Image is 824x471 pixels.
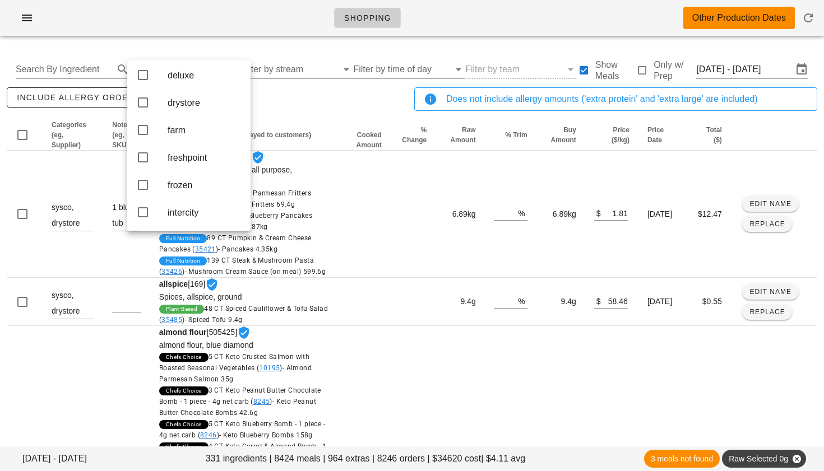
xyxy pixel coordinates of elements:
[749,220,785,228] span: Replace
[43,120,103,151] th: Categories (eg, Supplier): Not sorted. Activate to sort ascending.
[166,442,202,451] span: Chefs Choice
[161,316,182,324] a: 35485
[749,200,791,208] span: Edit Name
[612,126,629,144] span: Price ($/kg)
[518,206,527,220] div: %
[436,278,484,326] td: 9.4g
[344,13,391,22] span: Shopping
[185,316,243,324] span: - Spiced Tofu 9.4g
[702,297,722,306] span: $0.55
[159,386,321,417] span: 3 CT Keto Peanut Butter Chocolate Bomb - 1 piece - 4g net carb ( )
[551,126,576,144] span: Buy Amount
[168,97,242,108] div: drystore
[195,245,216,253] a: 35421
[481,452,525,465] span: | $4.11 avg
[436,151,484,278] td: 6.89kg
[654,59,696,82] label: Only w/ Prep
[166,420,202,429] span: Chefs Choice
[159,279,334,325] span: [169]
[647,126,664,144] span: Price Date
[357,131,382,149] span: Cooked Amount
[166,305,197,314] span: Plant-Based
[749,288,791,296] span: Edit Name
[698,209,722,218] span: $12.47
[742,196,799,212] button: Edit Name
[706,126,722,144] span: Total ($)
[159,442,326,461] span: 4 CT Keto Carrot & Almond Bomb - 1 piece - 4g net carb ( )
[161,268,182,276] a: 35426
[168,125,242,136] div: farm
[200,431,217,439] a: 8246
[749,308,785,316] span: Replace
[342,120,391,151] th: Cooked Amount: Not sorted. Activate to sort ascending.
[166,257,201,265] span: Full Nutrition
[218,245,277,253] span: - Pancakes 4.35kg
[536,120,585,151] th: Buy Amount: Not sorted. Activate to sort ascending.
[159,257,326,276] span: 139 CT Steak & Mushroom Pasta ( )
[651,450,713,468] span: 3 meals not found
[446,92,808,106] div: Does not include allergy amounts ('extra protein' and 'extra large' are included)
[159,279,188,288] strong: allspice
[353,60,465,78] div: Filter by time of day
[159,305,328,324] span: 48 CT Spiced Cauliflower & Tofu Salad ( )
[253,398,270,405] a: 8245
[594,206,601,220] div: $
[7,87,150,108] button: include allergy orders
[242,60,354,78] div: Filter by stream
[219,431,313,439] span: - Keto Blueberry Bombs 158g
[159,328,207,337] strong: almond flour
[52,121,86,149] span: Categories (eg, Supplier)
[585,120,638,151] th: Price ($/kg): Not sorted. Activate to sort ascending.
[595,59,636,82] label: Show Meals
[436,120,484,151] th: Raw Amount: Not sorted. Activate to sort ascending.
[450,126,475,144] span: Raw Amount
[334,8,401,28] a: Shopping
[518,293,527,308] div: %
[683,120,730,151] th: Total ($): Not sorted. Activate to sort ascending.
[168,152,242,163] div: freshpoint
[259,364,280,372] a: 10195
[159,234,312,253] span: 89 CT Pumpkin & Cream Cheese Pancakes ( )
[391,120,436,151] th: % Change: Not sorted. Activate to sort ascending.
[168,70,242,81] div: deluxe
[536,278,585,326] td: 9.4g
[159,341,253,349] span: almond flour, blue diamond
[638,278,684,326] td: [DATE]
[742,216,792,232] button: Replace
[166,386,202,395] span: Chefs Choice
[159,420,325,439] span: 5 CT Keto Blueberry Bomb - 1 piece - 4g net carb ( )
[485,120,536,151] th: % Trim: Not sorted. Activate to sort ascending.
[594,293,601,308] div: $
[729,450,799,468] span: Raw Selected 0g
[742,304,792,320] button: Replace
[159,353,312,383] span: 5 CT Keto Crusted Salmon with Roasted Seasonal Vegetables ( )
[742,284,799,300] button: Edit Name
[791,454,802,464] button: Close
[692,11,786,25] div: Other Production Dates
[536,151,585,278] td: 6.89kg
[638,120,684,151] th: Price Date: Not sorted. Activate to sort ascending.
[168,207,242,218] div: intercity
[638,151,684,278] td: [DATE]
[168,180,242,190] div: frozen
[103,120,150,151] th: Notes (eg, SKU): Not sorted. Activate to sort ascending.
[16,93,140,102] span: include allergy orders
[166,353,202,362] span: Chefs Choice
[112,121,131,149] span: Notes (eg, SKU)
[166,234,201,243] span: Full Nutrition
[159,292,242,301] span: Spices, allspice, ground
[505,131,527,139] span: % Trim
[185,268,326,276] span: - Mushroom Cream Sauce (on meal) 599.6g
